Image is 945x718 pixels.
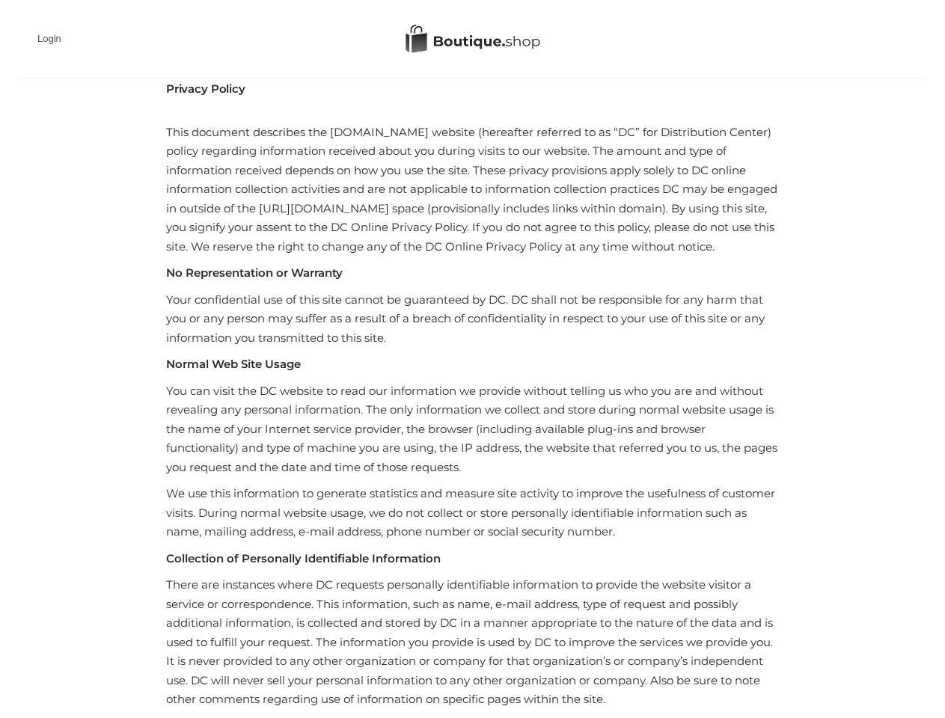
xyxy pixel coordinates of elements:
[166,484,779,541] p: We use this information to generate statistics and measure site activity to improve the usefulnes...
[166,290,779,348] p: Your confidential use of this site cannot be guaranteed by DC. DC shall not be responsible for an...
[166,551,441,565] strong: Collection of Personally Identifiable Information
[406,25,540,54] img: Boutique Shop
[166,381,779,477] p: You can visit the DC website to read our information we provide without telling us who you are an...
[166,357,301,371] strong: Normal Web Site Usage
[166,103,779,256] p: This document describes the [DOMAIN_NAME] website (hereafter referred to as “DC” for Distribution...
[37,33,61,44] a: Login
[166,266,343,280] strong: No Representation or Warranty
[166,82,779,96] h1: Privacy Policy
[166,575,779,709] p: There are instances where DC requests personally identifiable information to provide the website ...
